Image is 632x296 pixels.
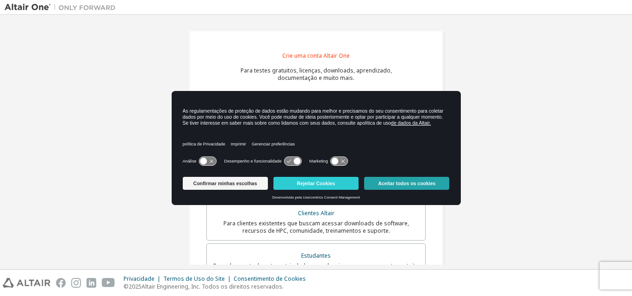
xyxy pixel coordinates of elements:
[142,283,284,290] font: Altair Engineering, Inc. Todos os direitos reservados.
[87,278,96,288] img: linkedin.svg
[5,3,120,12] img: Altair Um
[301,252,331,260] font: Estudantes
[223,219,409,235] font: Para clientes existentes que buscam acessar downloads de software, recursos de HPC, comunidade, t...
[282,52,350,60] font: Crie uma conta Altair One
[124,283,129,290] font: ©
[102,278,115,288] img: youtube.svg
[3,278,50,288] img: altair_logo.svg
[213,262,419,277] font: Para alunos atualmente matriculados que desejam acessar o pacote gratuito Altair Student Edition ...
[234,275,306,283] font: Consentimento de Cookies
[241,66,392,74] font: Para testes gratuitos, licenças, downloads, aprendizado,
[71,278,81,288] img: instagram.svg
[124,275,155,283] font: Privacidade
[129,283,142,290] font: 2025
[298,209,335,217] font: Clientes Altair
[56,278,66,288] img: facebook.svg
[278,74,354,82] font: documentação e muito mais.
[163,275,225,283] font: Termos de Uso do Site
